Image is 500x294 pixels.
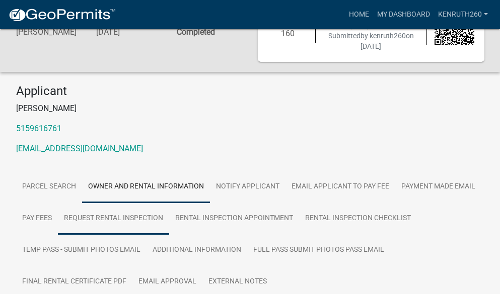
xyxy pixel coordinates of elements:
[16,103,484,115] p: [PERSON_NAME]
[169,203,299,235] a: Rental Inspection Appointment
[147,234,247,266] a: Additional Information
[16,84,484,99] h4: Applicant
[16,234,147,266] a: Temp Pass - Submit photos Email
[247,234,390,266] a: Full Pass Submit Photos Pass Email
[16,203,58,235] a: Pay Fees
[361,32,406,40] span: by kenruth260
[345,5,373,24] a: Home
[16,27,82,37] h6: [PERSON_NAME]
[210,171,285,203] a: Notify Applicant
[16,171,82,203] a: Parcel search
[82,171,210,203] a: Owner and Rental Information
[58,203,169,235] a: Request Rental Inspection
[299,203,417,235] a: Rental Inspection Checklist
[16,144,143,153] a: [EMAIL_ADDRESS][DOMAIN_NAME]
[96,27,162,37] h6: [DATE]
[16,124,61,133] a: 5159616761
[434,5,492,24] a: kenruth260
[177,27,215,37] strong: Completed
[395,171,481,203] a: Payment Made Email
[285,171,395,203] a: Email Applicant to Pay Fee
[373,5,434,24] a: My Dashboard
[328,32,414,50] span: Submitted on [DATE]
